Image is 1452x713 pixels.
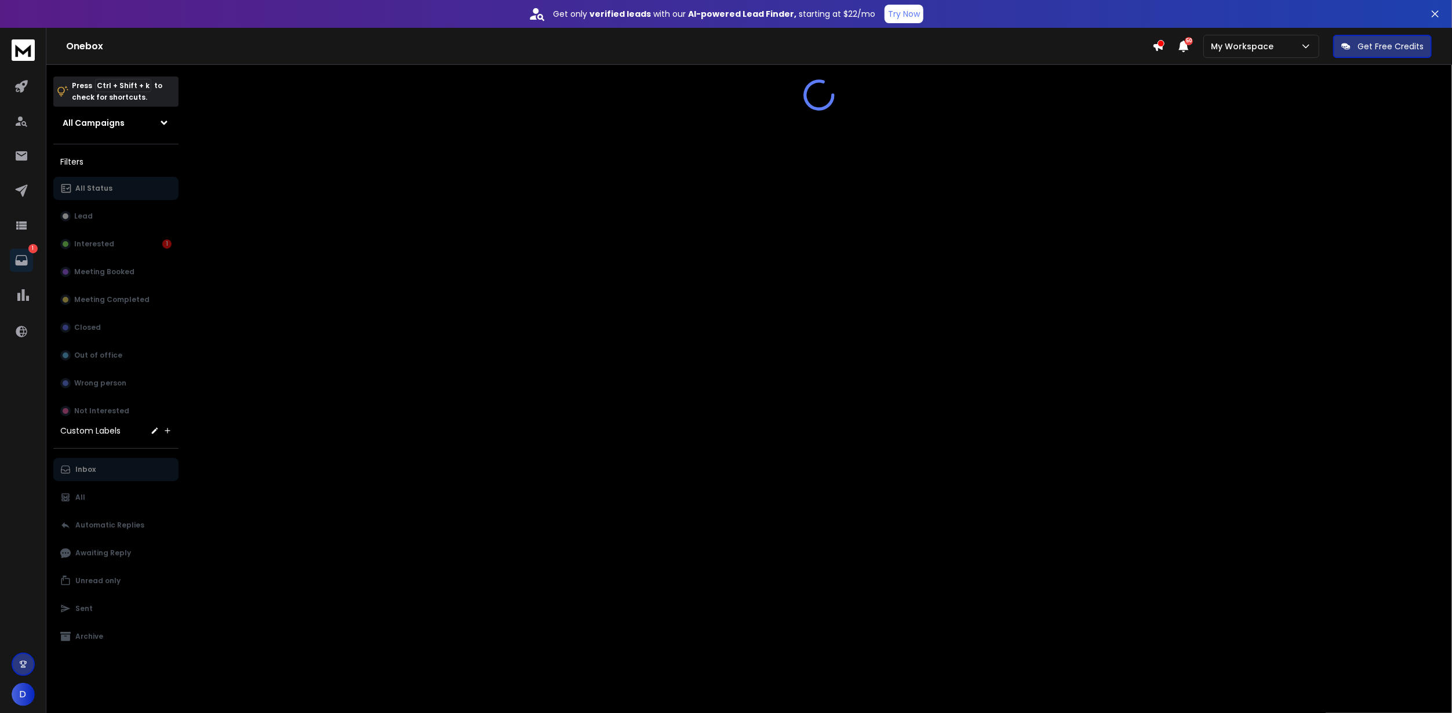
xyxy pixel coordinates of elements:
[1211,41,1278,52] p: My Workspace
[53,111,179,134] button: All Campaigns
[12,39,35,61] img: logo
[72,80,162,103] p: Press to check for shortcuts.
[1185,37,1193,45] span: 50
[95,79,151,92] span: Ctrl + Shift + k
[63,117,125,129] h1: All Campaigns
[12,683,35,706] button: D
[28,244,38,253] p: 1
[1333,35,1432,58] button: Get Free Credits
[10,249,33,272] a: 1
[885,5,923,23] button: Try Now
[60,425,121,436] h3: Custom Labels
[888,8,920,20] p: Try Now
[1358,41,1424,52] p: Get Free Credits
[589,8,651,20] strong: verified leads
[66,39,1152,53] h1: Onebox
[53,154,179,170] h3: Filters
[553,8,875,20] p: Get only with our starting at $22/mo
[688,8,796,20] strong: AI-powered Lead Finder,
